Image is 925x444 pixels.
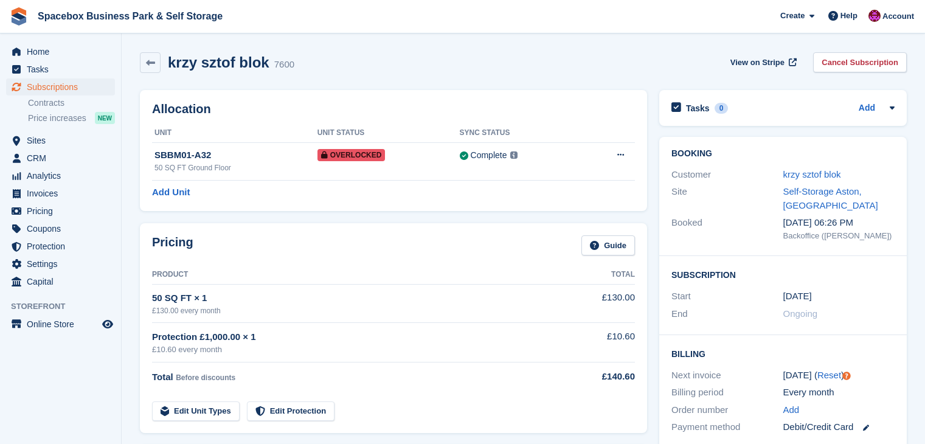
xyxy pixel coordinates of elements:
[6,132,115,149] a: menu
[813,52,907,72] a: Cancel Subscription
[6,316,115,333] a: menu
[783,386,895,400] div: Every month
[840,10,857,22] span: Help
[671,216,783,241] div: Booked
[671,420,783,434] div: Payment method
[671,168,783,182] div: Customer
[730,57,785,69] span: View on Stripe
[176,373,235,382] span: Before discounts
[460,123,582,143] th: Sync Status
[6,43,115,60] a: menu
[95,112,115,124] div: NEW
[152,235,193,255] h2: Pricing
[152,372,173,382] span: Total
[6,185,115,202] a: menu
[27,220,100,237] span: Coupons
[6,150,115,167] a: menu
[581,235,635,255] a: Guide
[868,10,881,22] img: Shitika Balanath
[6,167,115,184] a: menu
[27,185,100,202] span: Invoices
[671,185,783,212] div: Site
[27,167,100,184] span: Analytics
[6,273,115,290] a: menu
[33,6,227,26] a: Spacebox Business Park & Self Storage
[671,268,895,280] h2: Subscription
[27,273,100,290] span: Capital
[561,265,635,285] th: Total
[27,61,100,78] span: Tasks
[6,61,115,78] a: menu
[27,132,100,149] span: Sites
[317,123,460,143] th: Unit Status
[10,7,28,26] img: stora-icon-8386f47178a22dfd0bd8f6a31ec36ba5ce8667c1dd55bd0f319d3a0aa187defe.svg
[11,300,121,313] span: Storefront
[780,10,805,22] span: Create
[27,43,100,60] span: Home
[859,102,875,116] a: Add
[154,162,317,173] div: 50 SQ FT Ground Floor
[561,284,635,322] td: £130.00
[671,386,783,400] div: Billing period
[671,403,783,417] div: Order number
[783,216,895,230] div: [DATE] 06:26 PM
[6,203,115,220] a: menu
[671,347,895,359] h2: Billing
[783,230,895,242] div: Backoffice ([PERSON_NAME])
[152,186,190,199] a: Add Unit
[27,203,100,220] span: Pricing
[671,290,783,304] div: Start
[783,369,895,383] div: [DATE] ( )
[152,344,561,356] div: £10.60 every month
[841,370,852,381] div: Tooltip anchor
[561,323,635,362] td: £10.60
[152,102,635,116] h2: Allocation
[671,307,783,321] div: End
[28,111,115,125] a: Price increases NEW
[6,220,115,237] a: menu
[6,78,115,95] a: menu
[510,151,518,159] img: icon-info-grey-7440780725fd019a000dd9b08b2336e03edf1995a4989e88bcd33f0948082b44.svg
[726,52,799,72] a: View on Stripe
[27,150,100,167] span: CRM
[247,401,334,421] a: Edit Protection
[6,238,115,255] a: menu
[152,291,561,305] div: 50 SQ FT × 1
[317,149,386,161] span: Overlocked
[168,54,269,71] h2: krzy sztof blok
[152,330,561,344] div: Protection £1,000.00 × 1
[783,169,841,179] a: krzy sztof blok
[817,370,841,380] a: Reset
[686,103,710,114] h2: Tasks
[783,420,895,434] div: Debit/Credit Card
[783,308,818,319] span: Ongoing
[715,103,729,114] div: 0
[471,149,507,162] div: Complete
[27,78,100,95] span: Subscriptions
[28,97,115,109] a: Contracts
[152,305,561,316] div: £130.00 every month
[671,369,783,383] div: Next invoice
[27,316,100,333] span: Online Store
[28,113,86,124] span: Price increases
[783,403,800,417] a: Add
[154,148,317,162] div: SBBM01-A32
[152,265,561,285] th: Product
[100,317,115,331] a: Preview store
[152,123,317,143] th: Unit
[671,149,895,159] h2: Booking
[152,401,240,421] a: Edit Unit Types
[783,186,878,210] a: Self-Storage Aston, [GEOGRAPHIC_DATA]
[783,290,812,304] time: 2022-07-24 23:00:00 UTC
[27,238,100,255] span: Protection
[882,10,914,23] span: Account
[274,58,294,72] div: 7600
[27,255,100,272] span: Settings
[6,255,115,272] a: menu
[561,370,635,384] div: £140.60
